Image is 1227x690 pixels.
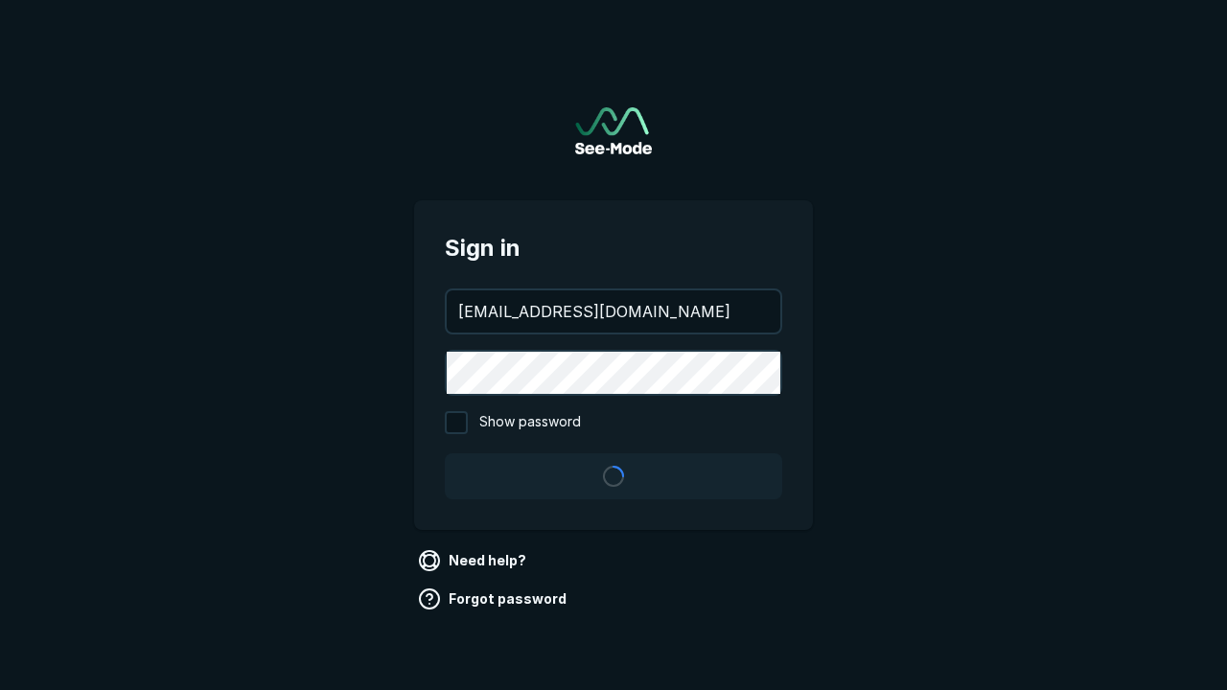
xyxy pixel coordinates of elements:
a: Need help? [414,545,534,576]
a: Forgot password [414,584,574,614]
img: See-Mode Logo [575,107,652,154]
span: Sign in [445,231,782,265]
span: Show password [479,411,581,434]
a: Go to sign in [575,107,652,154]
input: your@email.com [447,290,780,333]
